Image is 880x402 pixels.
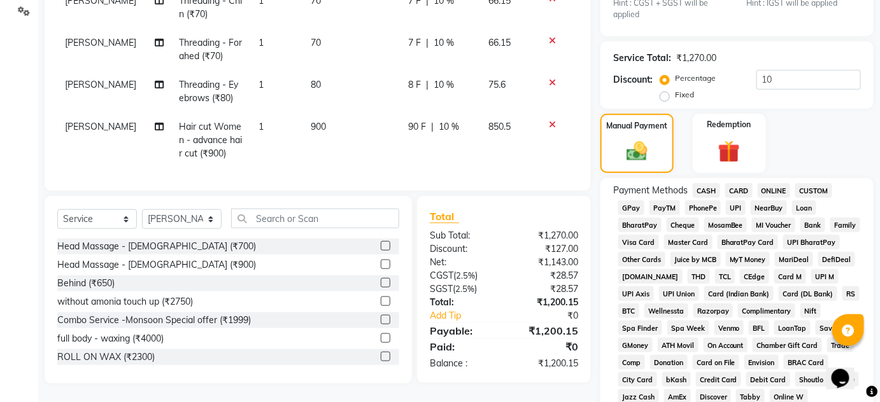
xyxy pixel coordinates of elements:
span: 2.5% [456,270,475,281]
span: Spa Finder [618,321,662,335]
img: _cash.svg [620,139,654,163]
span: [PERSON_NAME] [65,121,136,132]
span: Shoutlo [795,372,828,387]
span: Other Cards [618,252,665,267]
span: PhonePe [685,200,721,215]
span: Threading - Eyebrows (₹80) [179,79,238,104]
span: Donation [650,355,688,370]
span: LoanTap [774,321,811,335]
span: 10 % [439,120,460,134]
span: Hair cut Women - advance hair cut (₹900) [179,121,242,159]
span: 8 F [409,78,422,92]
span: Card M [774,269,806,284]
span: 10 % [434,78,455,92]
span: BTC [618,303,639,318]
div: Payable: [420,323,504,338]
span: 7 F [409,36,422,50]
label: Manual Payment [606,120,667,132]
div: Head Massage - [DEMOGRAPHIC_DATA] (₹900) [57,258,256,272]
span: CUSTOM [795,183,832,198]
span: 90 F [409,120,427,134]
span: CASH [693,183,720,198]
div: ₹1,143.00 [504,256,588,269]
iframe: chat widget [827,351,867,389]
span: bKash [662,372,691,387]
span: Total [430,210,459,223]
span: GMoney [618,338,653,352]
span: Loan [792,200,816,215]
div: ₹28.57 [504,282,588,296]
span: BFL [749,321,769,335]
span: 900 [311,121,327,132]
div: Balance : [420,357,504,370]
span: 1 [259,79,264,90]
span: ONLINE [758,183,791,198]
span: 75.6 [488,79,506,90]
div: Service Total: [613,52,671,65]
span: | [432,120,434,134]
span: MyT Money [726,252,770,267]
span: MI Voucher [752,218,795,232]
span: UPI Union [659,286,699,301]
span: CEdge [740,269,769,284]
div: Sub Total: [420,229,504,242]
span: RS [842,286,860,301]
div: ROLL ON WAX (₹2300) [57,350,155,364]
span: Card (DL Bank) [779,286,837,301]
span: Venmo [714,321,744,335]
span: | [427,78,429,92]
span: [DOMAIN_NAME] [618,269,683,284]
label: Fixed [675,89,694,100]
span: Trade [827,338,854,352]
div: ₹1,200.15 [504,357,588,370]
span: Visa Card [618,235,659,249]
span: UPI M [811,269,839,284]
span: NearBuy [751,200,787,215]
label: Redemption [707,119,751,130]
span: On Account [704,338,748,352]
span: Chamber Gift Card [753,338,822,352]
span: Cheque [667,218,699,232]
div: Discount: [420,242,504,256]
span: Card (Indian Bank) [704,286,774,301]
span: Razorpay [693,303,734,318]
div: ₹1,270.00 [676,52,716,65]
span: 80 [311,79,322,90]
span: 850.5 [488,121,511,132]
span: Payment Methods [613,184,688,197]
div: ₹0 [504,339,588,354]
div: without amonia touch up (₹2750) [57,295,193,308]
span: Credit Card [696,372,742,387]
span: Family [830,218,860,232]
span: SGST [430,283,453,295]
span: UPI [726,200,746,215]
span: Envision [744,355,779,370]
span: Spa Week [667,321,709,335]
input: Search or Scan [231,209,399,228]
span: ATH Movil [658,338,699,352]
span: Wellnessta [644,303,688,318]
div: Net: [420,256,504,269]
div: Paid: [420,339,504,354]
div: ₹0 [518,309,588,322]
span: Nift [800,303,821,318]
div: full body - waxing (₹4000) [57,332,164,345]
span: DefiDeal [818,252,855,267]
span: CGST [430,270,453,281]
div: ₹127.00 [504,242,588,256]
span: Card on File [693,355,740,370]
span: [PERSON_NAME] [65,79,136,90]
div: ₹28.57 [504,269,588,282]
span: UPI BharatPay [783,235,840,249]
span: [PERSON_NAME] [65,37,136,48]
span: Juice by MCB [671,252,721,267]
span: 2.5% [455,284,474,294]
div: Head Massage - [DEMOGRAPHIC_DATA] (₹700) [57,240,256,253]
span: MosamBee [704,218,748,232]
span: City Card [618,372,657,387]
span: UPI Axis [618,286,654,301]
div: Total: [420,296,504,309]
span: MariDeal [775,252,813,267]
span: BRAC Card [784,355,828,370]
span: 66.15 [488,37,511,48]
